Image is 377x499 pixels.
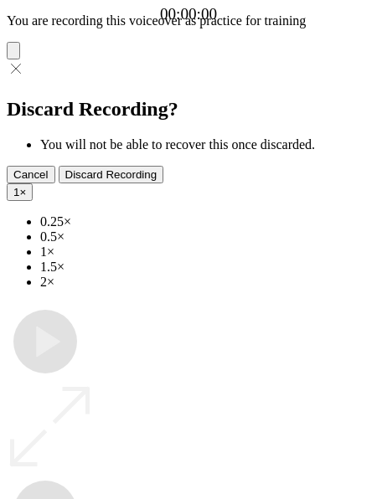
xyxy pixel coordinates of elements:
h2: Discard Recording? [7,98,370,121]
a: 00:00:00 [160,5,217,23]
span: 1 [13,186,19,198]
li: You will not be able to recover this once discarded. [40,137,370,152]
button: 1× [7,183,33,201]
li: 1× [40,244,370,260]
li: 1.5× [40,260,370,275]
li: 0.25× [40,214,370,229]
li: 0.5× [40,229,370,244]
p: You are recording this voiceover as practice for training [7,13,370,28]
button: Cancel [7,166,55,183]
button: Discard Recording [59,166,164,183]
li: 2× [40,275,370,290]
